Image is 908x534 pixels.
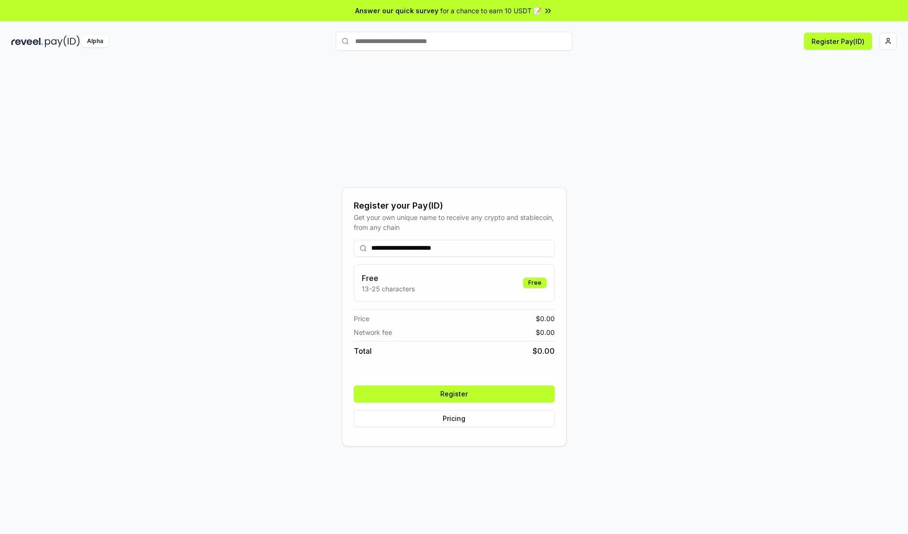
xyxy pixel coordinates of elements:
[536,314,555,324] span: $ 0.00
[354,410,555,427] button: Pricing
[45,35,80,47] img: pay_id
[354,314,369,324] span: Price
[354,345,372,357] span: Total
[440,6,541,16] span: for a chance to earn 10 USDT 📝
[362,272,415,284] h3: Free
[354,327,392,337] span: Network fee
[523,278,547,288] div: Free
[362,284,415,294] p: 13-25 characters
[11,35,43,47] img: reveel_dark
[536,327,555,337] span: $ 0.00
[354,199,555,212] div: Register your Pay(ID)
[354,212,555,232] div: Get your own unique name to receive any crypto and stablecoin, from any chain
[804,33,872,50] button: Register Pay(ID)
[82,35,108,47] div: Alpha
[533,345,555,357] span: $ 0.00
[355,6,438,16] span: Answer our quick survey
[354,385,555,403] button: Register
